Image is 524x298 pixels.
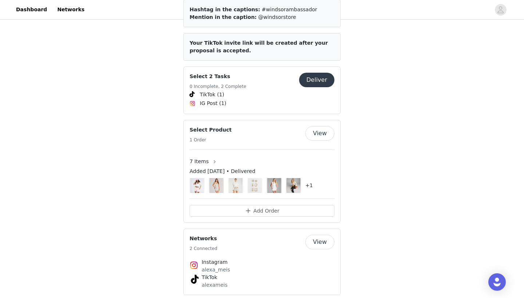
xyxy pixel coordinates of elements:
div: avatar [497,4,504,16]
img: Image Background Blur [267,176,282,195]
span: @windsorstore [258,14,296,20]
span: Mention in the caption: [190,14,257,20]
img: Trendy Mood Three-Pack Hoop Earrings Set [248,178,261,193]
h4: Select Product [190,126,232,134]
div: Open Intercom Messenger [488,273,506,291]
span: #windsorambassador [262,7,317,12]
span: Your TikTok invite link will be created after your proposal is accepted. [190,40,328,53]
h4: Select 2 Tasks [190,73,246,80]
span: Added [DATE] • Delivered [190,168,255,175]
a: Dashboard [12,1,51,18]
a: Networks [53,1,89,18]
img: New Classic Woven Corset Mini Dress [210,178,223,193]
img: Uptown Chill Oversized Shacket [287,178,300,193]
button: Add Order [190,205,334,217]
h5: 1 Order [190,137,232,143]
h4: Instagram [202,258,322,266]
h5: 0 Incomplete, 2 Complete [190,83,246,90]
button: Deliver [299,73,334,87]
p: alexameis [202,281,322,289]
img: Image Background Blur [286,176,301,195]
h5: 2 Connected [190,245,217,252]
span: 7 Items [190,158,209,165]
span: IG Post (1) [200,100,226,107]
span: TikTok (1) [200,91,224,98]
p: alexa_meis [202,266,322,274]
div: Networks [183,229,341,295]
div: Select Product [183,120,341,223]
span: Hashtag in the captions: [190,7,260,12]
button: View [305,126,334,141]
img: Case In Point High-Rise Trouser Shorts [190,178,203,193]
img: Comfy Mode Cropped Pullover Hoodie [229,178,242,193]
div: Select 2 Tasks [183,67,341,114]
img: Sophisticated Vibe Double-Breasted Longline Vest [267,178,281,193]
img: Image Background Blur [247,176,262,195]
button: View [305,235,334,249]
h4: TikTok [202,274,322,281]
img: Image Background Blur [228,176,243,195]
img: Image Background Blur [190,176,205,195]
img: Instagram Icon [190,261,198,270]
h4: Networks [190,235,217,242]
img: Image Background Blur [209,176,224,195]
h4: +1 [305,182,313,189]
img: Instagram Icon [190,101,195,106]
